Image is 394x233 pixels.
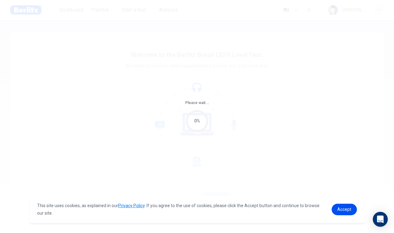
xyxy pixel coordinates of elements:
[185,101,209,105] span: Please wait...
[373,212,388,227] div: Open Intercom Messenger
[37,203,320,216] span: This site uses cookies, as explained in our . If you agree to the use of cookies, please click th...
[337,207,351,212] span: Accept
[118,203,145,208] a: Privacy Policy
[30,196,364,223] div: cookieconsent
[332,204,357,215] a: dismiss cookie message
[194,117,200,125] div: 0%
